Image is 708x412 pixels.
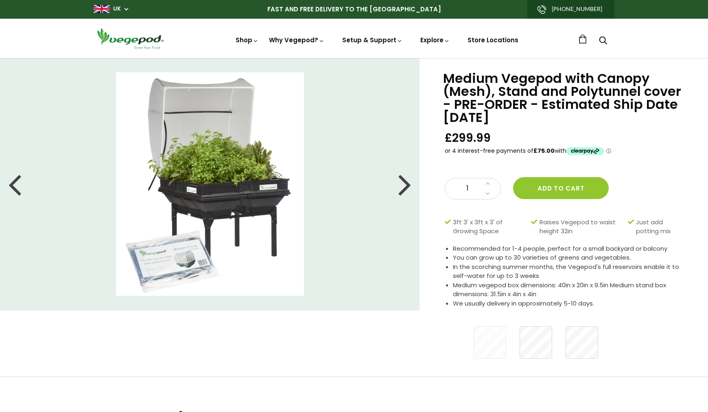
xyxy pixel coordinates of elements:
[236,36,258,44] a: Shop
[453,262,688,281] li: In the scorching summer months, the Vegepod's full reservoirs enable it to self-water for up to 3...
[94,5,110,13] img: gb_large.png
[342,36,402,44] a: Setup & Support
[453,299,688,308] li: We usually delivery in approximately 5-10 days.
[453,183,481,194] span: 1
[483,189,492,199] a: Decrease quantity by 1
[453,218,527,236] span: 3ft 3' x 3ft x 3' of Growing Space
[453,253,688,262] li: You can grow up to 30 varieties of greens and vegetables.
[94,27,167,50] img: Vegepod
[636,218,684,236] span: Just add potting mix
[445,130,491,145] span: £299.99
[443,72,688,124] h1: Medium Vegepod with Canopy (Mesh), Stand and Polytunnel cover - PRE-ORDER - Estimated Ship Date [...
[513,177,609,199] button: Add to cart
[116,72,304,296] img: Medium Vegepod with Canopy (Mesh), Stand and Polytunnel cover - PRE-ORDER - Estimated Ship Date S...
[483,178,492,189] a: Increase quantity by 1
[453,244,688,254] li: Recommended for 1-4 people, perfect for a small backyard or balcony
[420,36,450,44] a: Explore
[468,36,518,44] a: Store Locations
[453,281,688,299] li: Medium vegepod box dimensions: 40in x 20in x 9.5in Medium stand box dimensions: 31.5in x 4in x 4in
[599,37,607,46] a: Search
[540,218,624,236] span: Raises Vegepod to waist height 32in
[113,5,121,13] a: UK
[269,36,324,44] a: Why Vegepod?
